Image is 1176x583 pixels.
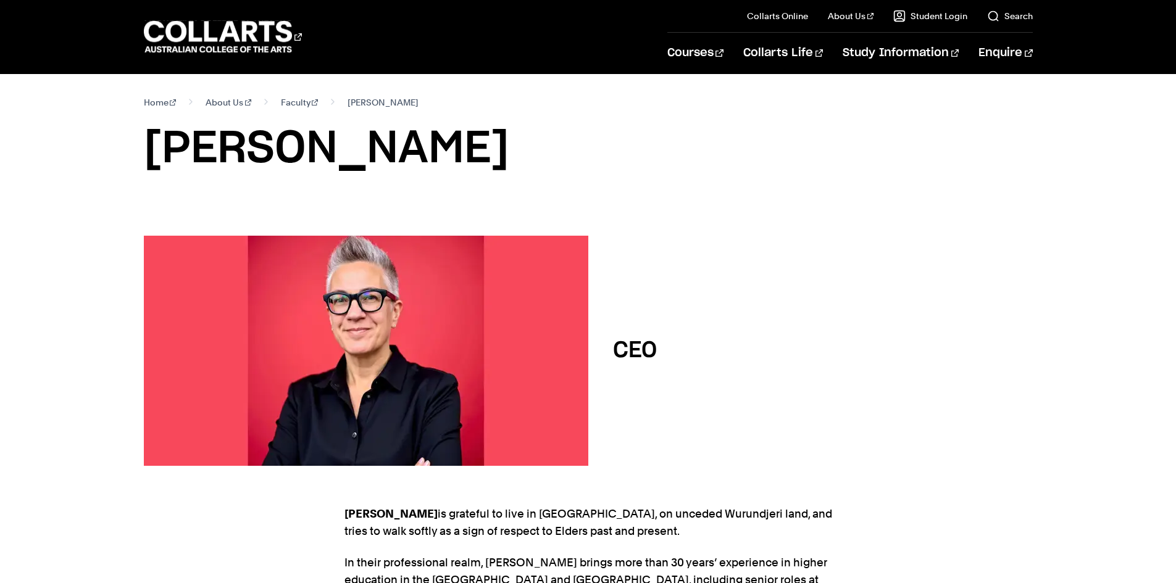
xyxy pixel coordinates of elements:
h1: [PERSON_NAME] [144,121,1033,176]
a: Student Login [893,10,967,22]
a: Home [144,94,177,111]
a: Collarts Life [743,33,823,73]
div: Go to homepage [144,19,302,54]
a: Study Information [843,33,959,73]
a: Enquire [978,33,1032,73]
a: About Us [828,10,874,22]
a: Faculty [281,94,319,111]
a: Courses [667,33,724,73]
strong: [PERSON_NAME] [344,507,438,520]
span: [PERSON_NAME] [348,94,419,111]
a: Collarts Online [747,10,808,22]
a: Search [987,10,1033,22]
h2: CEO [613,339,657,362]
a: About Us [206,94,251,111]
p: is grateful to live in [GEOGRAPHIC_DATA], on unceded Wurundjeri land, and tries to walk softly as... [344,505,832,540]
